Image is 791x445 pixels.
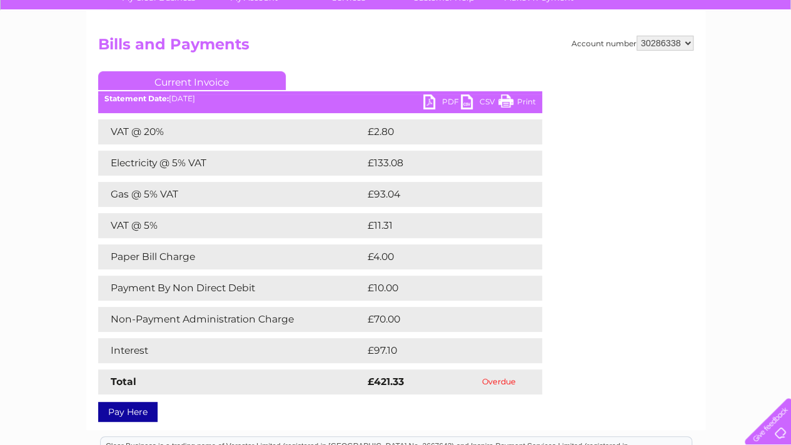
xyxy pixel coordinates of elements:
h2: Bills and Payments [98,36,693,59]
td: £97.10 [365,338,516,363]
td: Paper Bill Charge [98,244,365,269]
td: £4.00 [365,244,513,269]
img: logo.png [28,32,91,71]
a: 0333 014 3131 [555,6,642,22]
div: Account number [572,36,693,51]
b: Statement Date: [104,94,169,103]
td: £2.80 [365,119,513,144]
td: £11.31 [365,213,513,238]
td: Gas @ 5% VAT [98,182,365,207]
td: VAT @ 5% [98,213,365,238]
a: Log out [750,53,779,62]
a: Print [498,94,536,112]
a: Contact [708,53,738,62]
td: £133.08 [365,151,519,176]
td: £93.04 [365,182,518,207]
td: £10.00 [365,276,516,301]
a: Energy [602,53,630,62]
a: Pay Here [98,402,158,422]
a: Water [571,53,595,62]
a: Blog [682,53,700,62]
a: Telecoms [637,53,675,62]
strong: Total [111,376,136,387]
td: Interest [98,338,365,363]
td: £70.00 [365,307,518,332]
td: Electricity @ 5% VAT [98,151,365,176]
a: CSV [461,94,498,112]
td: Overdue [456,369,542,394]
td: Non-Payment Administration Charge [98,307,365,332]
a: Current Invoice [98,71,286,90]
div: Clear Business is a trading name of Verastar Limited (registered in [GEOGRAPHIC_DATA] No. 3667643... [101,7,692,61]
td: VAT @ 20% [98,119,365,144]
a: PDF [423,94,461,112]
td: Payment By Non Direct Debit [98,276,365,301]
div: [DATE] [98,94,542,103]
strong: £421.33 [368,376,404,387]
